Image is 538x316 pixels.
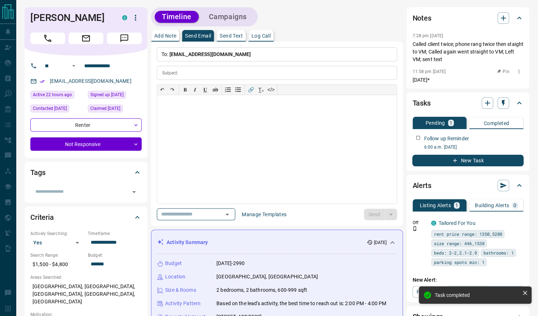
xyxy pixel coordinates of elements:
p: To: [157,47,397,61]
p: Off [412,219,427,226]
div: Renter [30,118,142,132]
button: Timeline [155,11,199,23]
h2: Criteria [30,212,54,223]
button: 𝐔 [200,85,210,95]
a: Tailored For You [438,220,475,226]
span: size range: 446,1538 [434,240,484,247]
p: Actively Searching: [30,230,84,237]
p: Activity Summary [167,239,208,246]
p: 1 [455,203,458,208]
div: split button [364,209,397,220]
div: condos.ca [122,15,127,20]
p: Send Text [220,33,243,38]
span: 𝐔 [203,87,207,93]
p: Subject: [162,70,178,76]
p: Send Email [185,33,211,38]
button: 𝑰 [190,85,200,95]
span: rent price range: 1350,5280 [434,230,502,238]
p: New Alert: [412,276,524,284]
div: Not Responsive [30,137,142,151]
p: Listing Alerts [419,203,451,208]
p: 11:58 pm [DATE] [412,69,446,74]
h2: Alerts [412,180,431,191]
p: Building Alerts [475,203,509,208]
div: Alerts [412,177,524,194]
div: Tue Aug 12 2025 [30,91,84,101]
button: ↷ [167,85,177,95]
p: Activity Pattern [165,300,201,307]
p: [GEOGRAPHIC_DATA], [GEOGRAPHIC_DATA] [216,273,318,281]
button: Campaigns [202,11,254,23]
p: 6:00 a.m. [DATE] [424,144,524,150]
div: Activity Summary[DATE] [157,236,397,249]
span: Email [69,33,103,44]
span: [EMAIL_ADDRESS][DOMAIN_NAME] [169,51,251,57]
span: parking spots min: 1 [434,259,484,266]
button: Open [69,61,78,70]
h2: Notes [412,12,431,24]
button: 🔗 [246,85,256,95]
span: Message [107,33,142,44]
div: Tasks [412,94,524,112]
button: Manage Templates [237,209,291,220]
p: Called client twice; phone rang twice then staight to VM; Called again went straight to VM; Left ... [412,40,524,63]
p: Follow up Reminder [424,135,469,142]
h2: Tags [30,167,45,178]
p: Search Range: [30,252,84,259]
a: Property [412,286,449,298]
p: Size & Rooms [165,286,196,294]
p: 7:28 pm [DATE] [412,33,443,38]
a: [EMAIL_ADDRESS][DOMAIN_NAME] [50,78,132,84]
p: Timeframe: [88,230,142,237]
button: 𝐁 [180,85,190,95]
div: Thu Jul 24 2025 [30,104,84,115]
s: ab [212,87,218,93]
div: Criteria [30,209,142,226]
div: Notes [412,9,524,27]
button: Pin [492,68,513,75]
button: Open [222,209,232,219]
h2: Tasks [412,97,430,109]
p: Pending [426,120,445,125]
div: Tags [30,164,142,181]
svg: Email Verified [40,79,45,84]
button: New Task [412,155,524,166]
div: Tue Jul 08 2025 [88,91,142,101]
p: Add Note [154,33,176,38]
span: Contacted [DATE] [33,105,67,112]
button: Bullet list [233,85,243,95]
p: 2 bedrooms, 2 bathrooms, 600-999 sqft [216,286,307,294]
span: beds: 2-2,2.1-2.9 [434,249,477,256]
button: ↶ [157,85,167,95]
p: Location [165,273,185,281]
p: 0 [513,203,516,208]
p: $1,500 - $4,800 [30,259,84,270]
p: Budget [165,260,182,267]
p: Completed [484,121,509,126]
span: bathrooms: 1 [483,249,513,256]
p: [GEOGRAPHIC_DATA], [GEOGRAPHIC_DATA], [GEOGRAPHIC_DATA], [GEOGRAPHIC_DATA], [GEOGRAPHIC_DATA] [30,281,142,308]
p: Log Call [251,33,271,38]
p: [DATE] [374,239,387,246]
p: [DATE]-2990 [216,260,245,267]
button: </> [266,85,276,95]
button: T̲ₓ [256,85,266,95]
button: Open [129,187,139,197]
div: condos.ca [431,221,436,226]
button: ab [210,85,220,95]
span: Call [30,33,65,44]
h1: [PERSON_NAME] [30,12,111,24]
span: Signed up [DATE] [90,91,124,98]
div: Yes [30,237,84,248]
p: 1 [449,120,452,125]
p: Areas Searched: [30,274,142,281]
span: Active 22 hours ago [33,91,72,98]
p: Based on the lead's activity, the best time to reach out is: 2:00 PM - 4:00 PM [216,300,386,307]
button: Numbered list [223,85,233,95]
p: Budget: [88,252,142,259]
p: [DATE]* [412,76,524,84]
div: Task completed [435,292,519,298]
div: Thu Jul 24 2025 [88,104,142,115]
span: Claimed [DATE] [90,105,120,112]
svg: Push Notification Only [412,226,417,231]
